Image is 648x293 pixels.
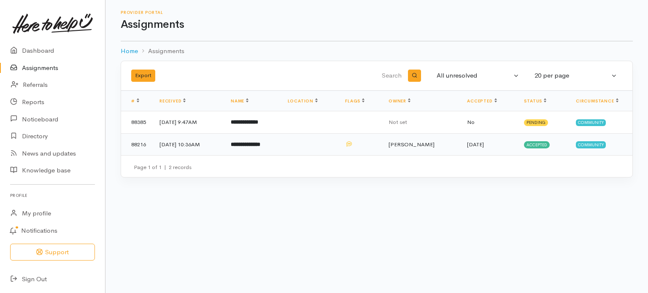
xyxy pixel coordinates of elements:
small: Page 1 of 1 2 records [134,164,192,171]
time: [DATE] [467,141,484,148]
a: Status [524,98,546,104]
h1: Assignments [121,19,633,31]
h6: Profile [10,190,95,201]
a: Owner [389,98,410,104]
a: Flags [345,98,364,104]
a: Location [288,98,318,104]
td: [DATE] 9:47AM [153,111,224,134]
a: Name [231,98,248,104]
a: # [131,98,139,104]
a: Accepted [467,98,497,104]
button: Support [10,244,95,261]
h6: Provider Portal [121,10,633,15]
span: Accepted [524,141,550,148]
button: Export [131,70,155,82]
div: 20 per page [535,71,610,81]
span: | [164,164,166,171]
li: Assignments [138,46,184,56]
span: Not set [389,118,407,126]
nav: breadcrumb [121,41,633,61]
div: All unresolved [437,71,512,81]
a: Home [121,46,138,56]
span: Pending [524,119,548,126]
span: Community [576,119,606,126]
a: Circumstance [576,98,618,104]
span: Community [576,141,606,148]
td: 88216 [121,133,153,155]
input: Search [281,66,403,86]
button: 20 per page [529,67,622,84]
span: [PERSON_NAME] [389,141,435,148]
a: Received [159,98,186,104]
td: 88385 [121,111,153,134]
button: All unresolved [432,67,524,84]
td: [DATE] 10:36AM [153,133,224,155]
span: No [467,118,475,126]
